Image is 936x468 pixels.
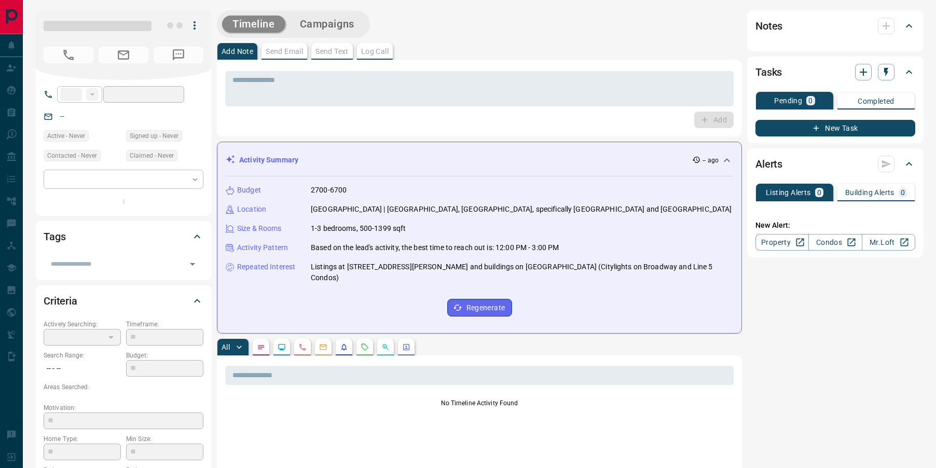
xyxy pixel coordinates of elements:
p: 1-3 bedrooms, 500-1399 sqft [311,223,406,234]
p: Location [237,204,266,215]
p: Timeframe: [126,320,203,329]
h2: Notes [755,18,782,34]
p: -- - -- [44,360,121,377]
p: Areas Searched: [44,382,203,392]
span: No Email [99,47,148,63]
h2: Tasks [755,64,782,80]
span: Contacted - Never [47,150,97,161]
h2: Alerts [755,156,782,172]
div: Activity Summary-- ago [226,150,733,170]
a: Condos [808,234,862,251]
span: Signed up - Never [130,131,178,141]
button: Regenerate [447,299,512,316]
p: No Timeline Activity Found [225,398,734,408]
p: Min Size: [126,434,203,444]
p: Size & Rooms [237,223,282,234]
a: Property [755,234,809,251]
p: New Alert: [755,220,915,231]
button: Campaigns [290,16,365,33]
p: Add Note [222,48,253,55]
svg: Opportunities [381,343,390,351]
span: Active - Never [47,131,85,141]
p: Activity Pattern [237,242,288,253]
p: Listings at [STREET_ADDRESS][PERSON_NAME] and buildings on [GEOGRAPHIC_DATA] (Citylights on Broad... [311,261,733,283]
p: Pending [774,97,802,104]
p: [GEOGRAPHIC_DATA] | [GEOGRAPHIC_DATA], [GEOGRAPHIC_DATA], specifically [GEOGRAPHIC_DATA] and [GEO... [311,204,732,215]
span: No Number [154,47,203,63]
div: Tags [44,224,203,249]
p: Building Alerts [845,189,894,196]
p: Based on the lead's activity, the best time to reach out is: 12:00 PM - 3:00 PM [311,242,559,253]
a: Mr.Loft [862,234,915,251]
p: All [222,343,230,351]
p: Listing Alerts [766,189,811,196]
span: Claimed - Never [130,150,174,161]
p: 0 [901,189,905,196]
button: Timeline [222,16,285,33]
p: Repeated Interest [237,261,295,272]
button: Open [185,257,200,271]
div: Tasks [755,60,915,85]
svg: Notes [257,343,265,351]
a: -- [60,112,64,120]
h2: Tags [44,228,65,245]
p: Budget [237,185,261,196]
p: Budget: [126,351,203,360]
p: Motivation: [44,403,203,412]
p: Activity Summary [239,155,298,166]
div: Notes [755,13,915,38]
p: 0 [808,97,813,104]
p: 0 [817,189,821,196]
svg: Calls [298,343,307,351]
h2: Criteria [44,293,77,309]
p: -- ago [703,156,719,165]
button: New Task [755,120,915,136]
p: Actively Searching: [44,320,121,329]
div: Alerts [755,152,915,176]
svg: Listing Alerts [340,343,348,351]
svg: Lead Browsing Activity [278,343,286,351]
p: 2700-6700 [311,185,347,196]
p: Search Range: [44,351,121,360]
div: Criteria [44,288,203,313]
svg: Emails [319,343,327,351]
svg: Requests [361,343,369,351]
span: No Number [44,47,93,63]
svg: Agent Actions [402,343,410,351]
p: Completed [858,98,894,105]
p: Home Type: [44,434,121,444]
